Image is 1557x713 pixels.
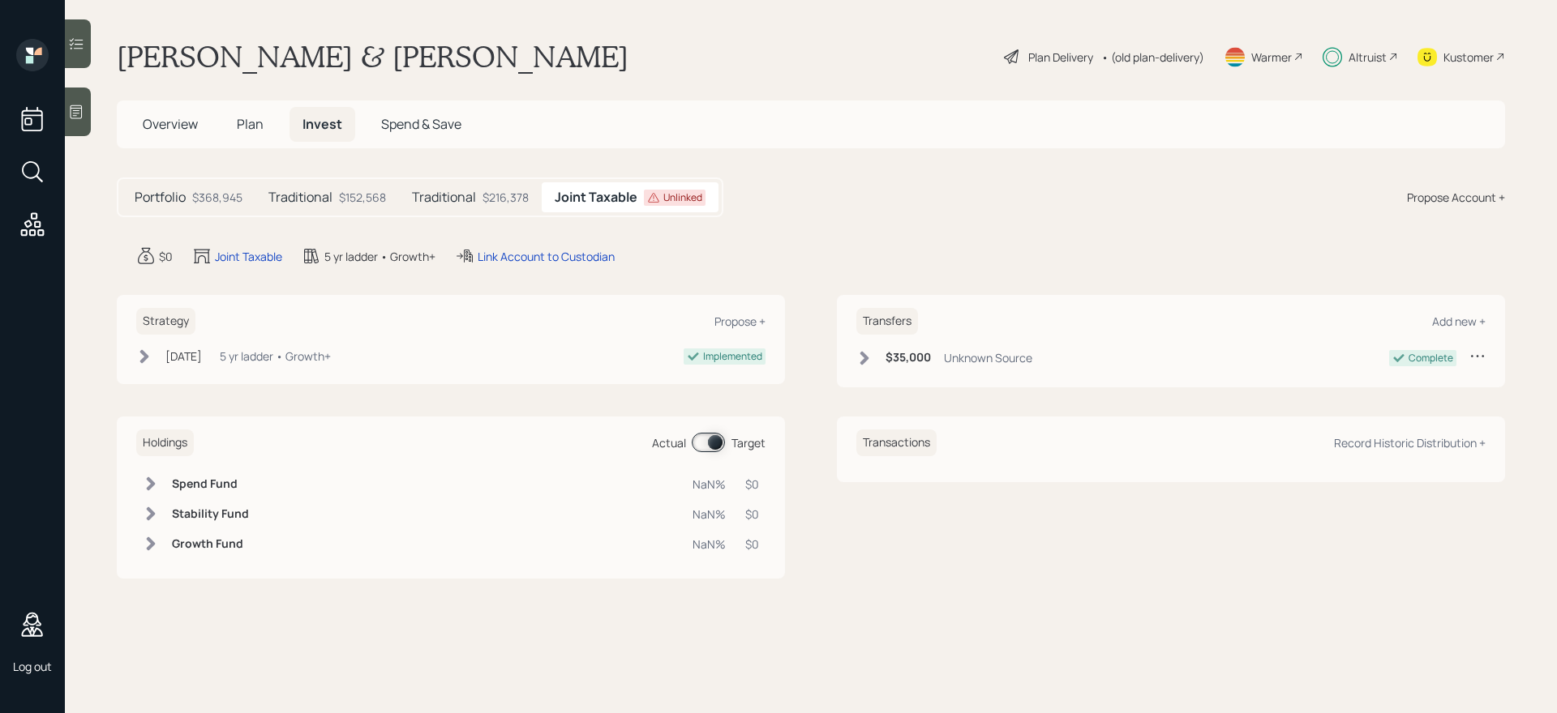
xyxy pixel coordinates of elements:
[714,314,766,329] div: Propose +
[172,507,249,521] h6: Stability Fund
[268,190,332,205] h5: Traditional
[1409,351,1453,365] div: Complete
[1334,435,1486,450] div: Record Historic Distribution +
[1443,49,1494,66] div: Kustomer
[165,348,202,365] div: [DATE]
[478,248,615,265] div: Link Account to Custodian
[1432,314,1486,329] div: Add new +
[693,476,726,493] div: NaN%
[143,115,198,133] span: Overview
[693,506,726,523] div: NaN%
[1028,49,1093,66] div: Plan Delivery
[117,39,628,75] h1: [PERSON_NAME] & [PERSON_NAME]
[136,308,195,335] h6: Strategy
[172,537,249,551] h6: Growth Fund
[483,189,529,206] div: $216,378
[135,190,186,205] h5: Portfolio
[237,115,264,133] span: Plan
[220,348,331,365] div: 5 yr ladder • Growth+
[192,189,242,206] div: $368,945
[745,476,759,493] div: $0
[302,115,342,133] span: Invest
[136,429,194,456] h6: Holdings
[693,536,726,553] div: NaN%
[1407,189,1505,206] div: Propose Account +
[215,248,282,265] div: Joint Taxable
[703,349,762,364] div: Implemented
[731,434,766,451] div: Target
[1251,49,1292,66] div: Warmer
[381,115,461,133] span: Spend & Save
[555,190,637,205] h5: Joint Taxable
[13,659,52,674] div: Log out
[856,429,937,456] h6: Transactions
[663,190,702,205] div: Unlinked
[652,434,686,451] div: Actual
[159,248,173,265] div: $0
[339,189,386,206] div: $152,568
[944,349,1032,366] div: Unknown Source
[324,248,435,265] div: 5 yr ladder • Growth+
[745,506,759,523] div: $0
[172,477,249,491] h6: Spend Fund
[1349,49,1387,66] div: Altruist
[886,351,931,365] h6: $35,000
[856,308,918,335] h6: Transfers
[412,190,476,205] h5: Traditional
[745,536,759,553] div: $0
[1101,49,1204,66] div: • (old plan-delivery)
